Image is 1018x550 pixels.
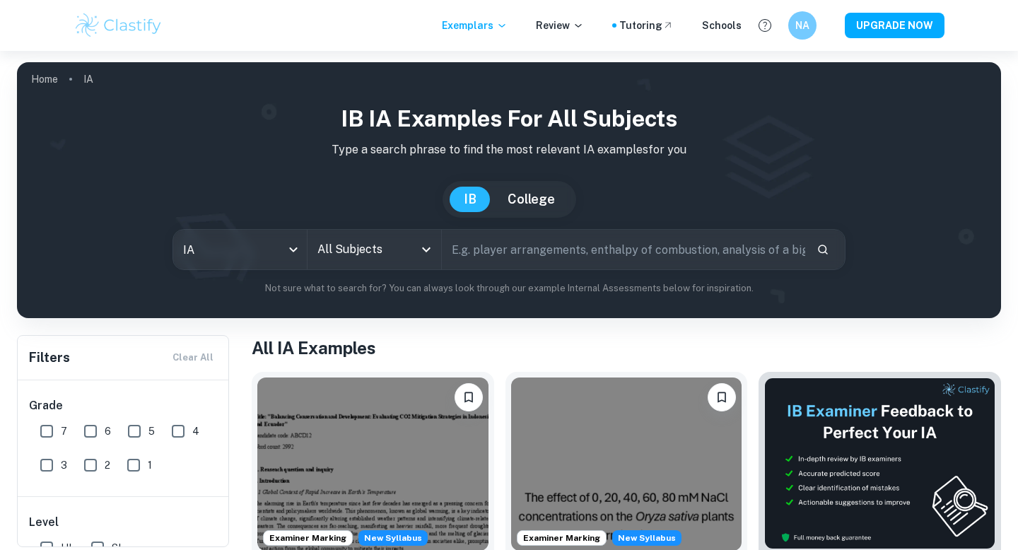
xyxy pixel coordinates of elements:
p: IA [83,71,93,87]
button: Open [416,240,436,259]
img: Clastify logo [74,11,163,40]
span: New Syllabus [612,530,681,546]
a: Home [31,69,58,89]
h6: Filters [29,348,70,368]
div: IA [173,230,307,269]
img: Thumbnail [764,378,995,549]
button: UPGRADE NOW [845,13,944,38]
button: College [493,187,569,212]
span: 5 [148,423,155,439]
a: Tutoring [619,18,674,33]
h1: IB IA examples for all subjects [28,102,990,136]
p: Exemplars [442,18,508,33]
span: New Syllabus [358,530,428,546]
span: 1 [148,457,152,473]
h6: Grade [29,397,218,414]
div: Starting from the May 2026 session, the ESS IA requirements have changed. We created this exempla... [612,530,681,546]
p: Type a search phrase to find the most relevant IA examples for you [28,141,990,158]
span: 4 [192,423,199,439]
button: NA [788,11,817,40]
h1: All IA Examples [252,335,1001,361]
span: Examiner Marking [264,532,352,544]
button: Help and Feedback [753,13,777,37]
a: Schools [702,18,742,33]
h6: Level [29,514,218,531]
button: Bookmark [455,383,483,411]
div: Starting from the May 2026 session, the ESS IA requirements have changed. We created this exempla... [358,530,428,546]
button: IB [450,187,491,212]
span: 7 [61,423,67,439]
h6: NA [795,18,811,33]
span: 3 [61,457,67,473]
p: Not sure what to search for? You can always look through our example Internal Assessments below f... [28,281,990,296]
span: 2 [105,457,110,473]
button: Bookmark [708,383,736,411]
img: profile cover [17,62,1001,318]
button: Search [811,238,835,262]
input: E.g. player arrangements, enthalpy of combustion, analysis of a big city... [442,230,805,269]
span: Examiner Marking [517,532,606,544]
p: Review [536,18,584,33]
span: 6 [105,423,111,439]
